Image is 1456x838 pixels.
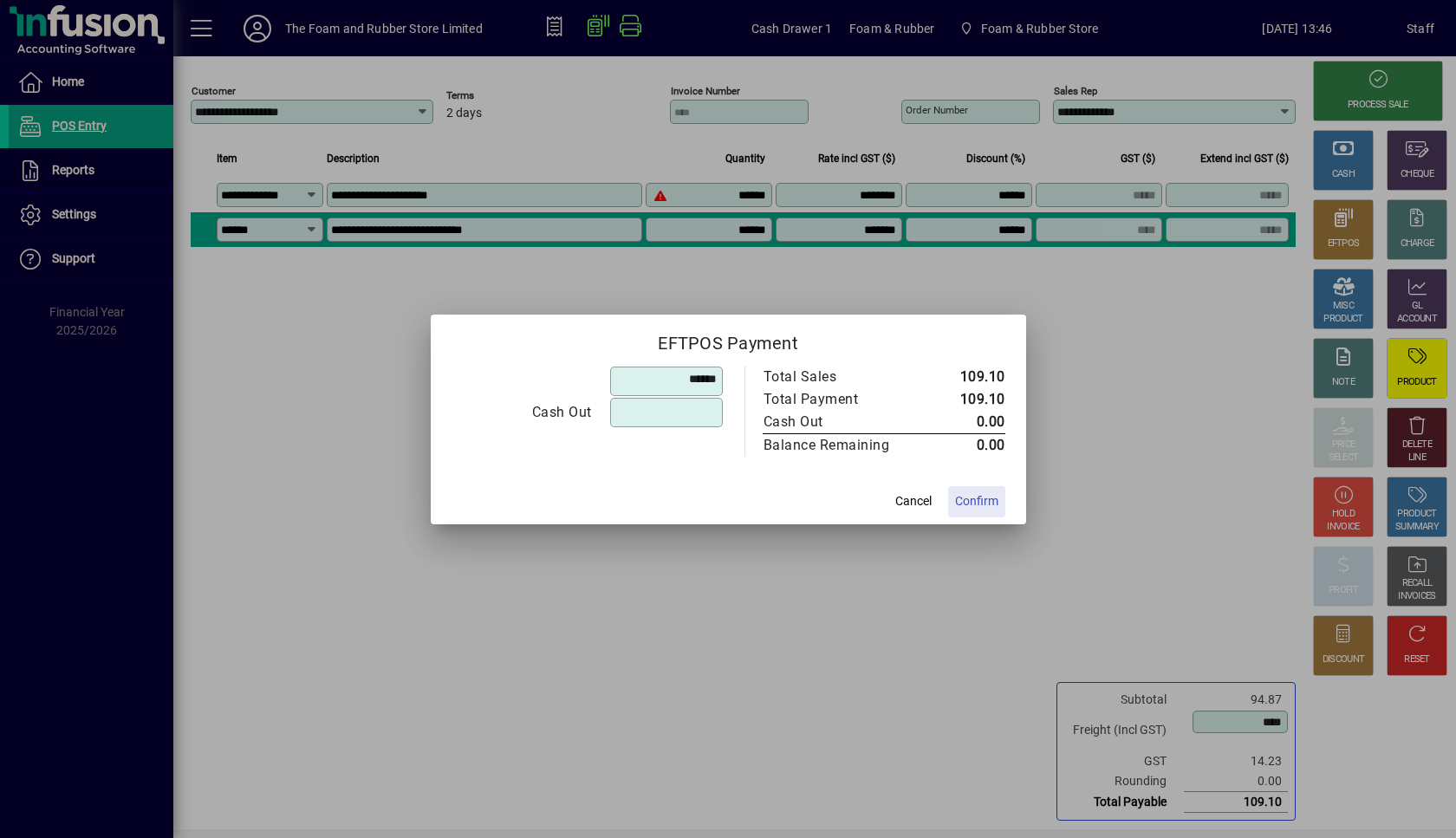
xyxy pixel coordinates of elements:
[926,366,1005,388] td: 109.10
[431,315,1026,365] h2: EFTPOS Payment
[764,435,909,456] div: Balance Remaining
[452,402,592,423] div: Cash Out
[763,366,926,388] td: Total Sales
[764,412,909,432] div: Cash Out
[948,486,1005,517] button: Confirm
[886,486,941,517] button: Cancel
[926,388,1005,411] td: 109.10
[763,388,926,411] td: Total Payment
[955,492,998,510] span: Confirm
[926,433,1005,457] td: 0.00
[895,492,932,510] span: Cancel
[926,411,1005,434] td: 0.00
